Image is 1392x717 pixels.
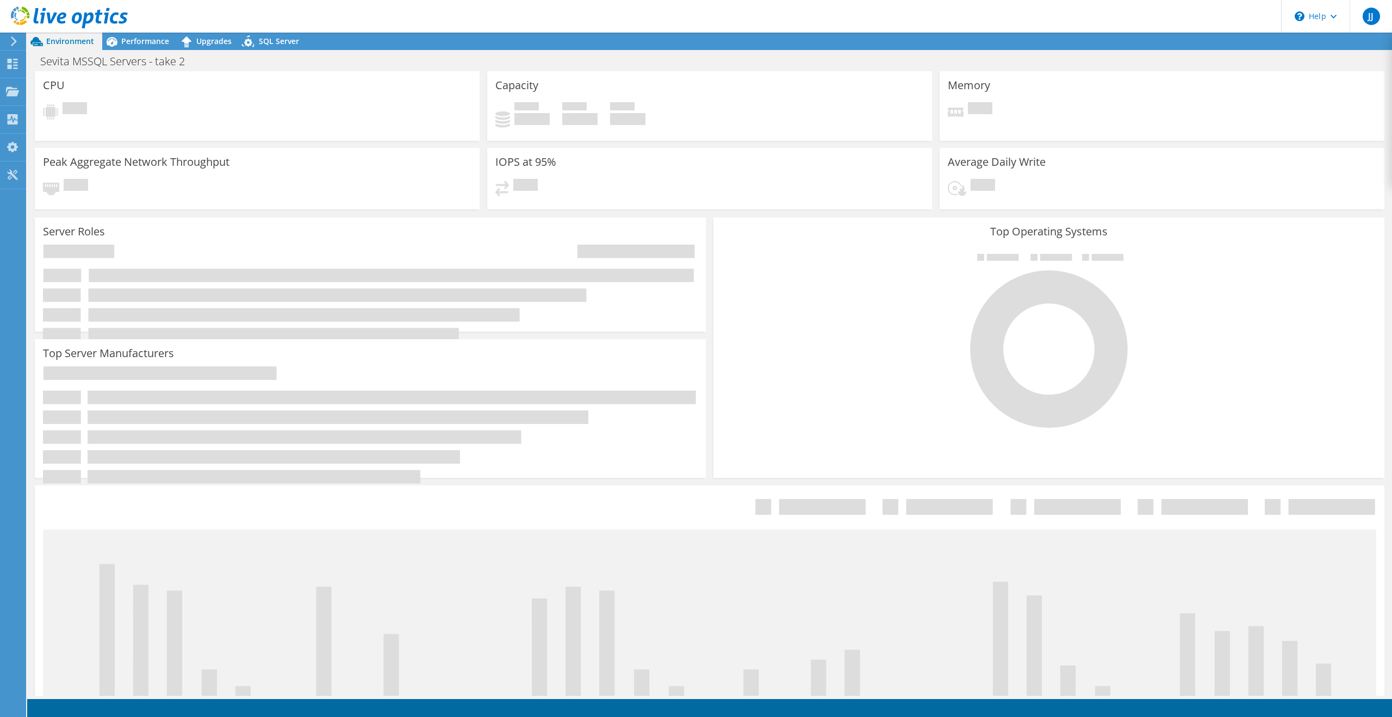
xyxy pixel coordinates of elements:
[121,36,169,46] span: Performance
[948,79,990,91] h3: Memory
[948,156,1046,168] h3: Average Daily Write
[971,179,995,194] span: Pending
[722,226,1376,238] h3: Top Operating Systems
[46,36,94,46] span: Environment
[43,347,174,359] h3: Top Server Manufacturers
[35,55,202,67] h1: Sevita MSSQL Servers - take 2
[513,179,538,194] span: Pending
[43,156,229,168] h3: Peak Aggregate Network Throughput
[495,79,538,91] h3: Capacity
[1363,8,1380,25] span: JJ
[43,79,65,91] h3: CPU
[562,102,587,113] span: Free
[43,226,105,238] h3: Server Roles
[514,102,539,113] span: Used
[968,102,992,117] span: Pending
[610,113,645,125] h4: 0 GiB
[1295,11,1304,21] svg: \n
[63,102,87,117] span: Pending
[514,113,550,125] h4: 0 GiB
[562,113,598,125] h4: 0 GiB
[495,156,556,168] h3: IOPS at 95%
[610,102,635,113] span: Total
[259,36,299,46] span: SQL Server
[64,179,88,194] span: Pending
[196,36,232,46] span: Upgrades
